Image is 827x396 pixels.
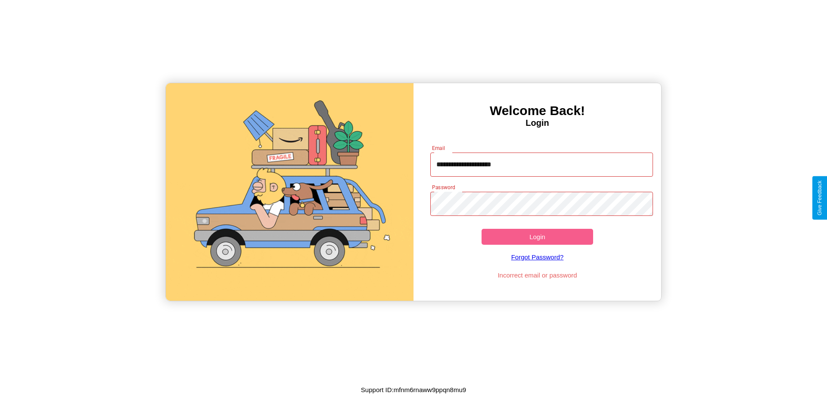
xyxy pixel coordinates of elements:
button: Login [482,229,593,245]
img: gif [166,83,413,301]
p: Incorrect email or password [426,269,649,281]
label: Password [432,184,455,191]
h3: Welcome Back! [413,103,661,118]
div: Give Feedback [817,181,823,215]
h4: Login [413,118,661,128]
label: Email [432,144,445,152]
a: Forgot Password? [426,245,649,269]
p: Support ID: mfnm6rnaww9ppqn8mu9 [361,384,466,396]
